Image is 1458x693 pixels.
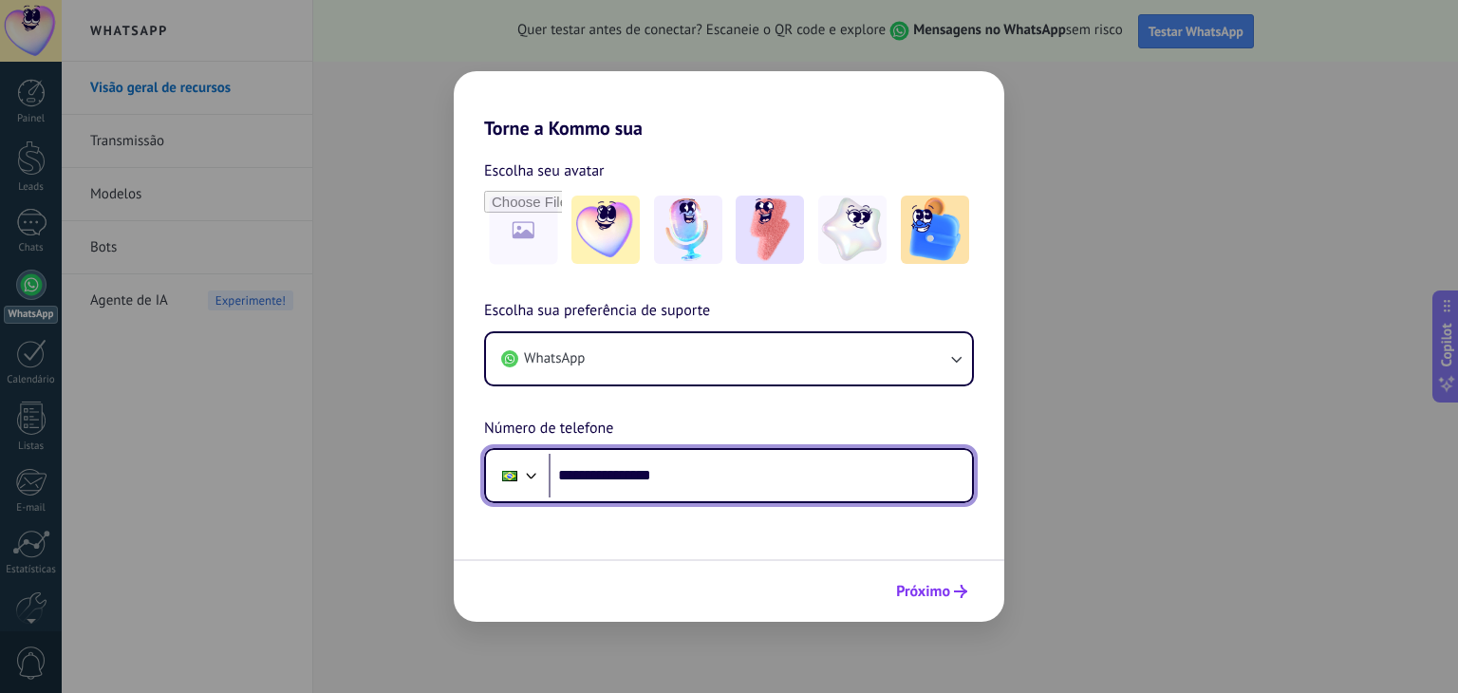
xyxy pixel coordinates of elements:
img: -2.jpeg [654,196,722,264]
span: Escolha seu avatar [484,159,605,183]
img: -5.jpeg [901,196,969,264]
h2: Torne a Kommo sua [454,71,1004,140]
div: Brazil: + 55 [492,456,528,496]
span: Número de telefone [484,417,613,441]
span: WhatsApp [524,349,585,368]
button: WhatsApp [486,333,972,384]
img: -3.jpeg [736,196,804,264]
img: -1.jpeg [571,196,640,264]
img: -4.jpeg [818,196,887,264]
span: Próximo [896,585,950,598]
button: Próximo [888,575,976,608]
span: Escolha sua preferência de suporte [484,299,710,324]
